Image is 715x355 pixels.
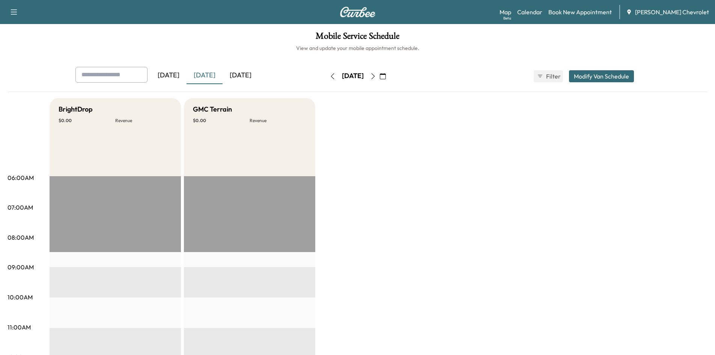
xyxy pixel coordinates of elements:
[534,70,563,82] button: Filter
[59,104,93,115] h5: BrightDrop
[223,67,259,84] div: [DATE]
[569,70,634,82] button: Modify Van Schedule
[151,67,187,84] div: [DATE]
[503,15,511,21] div: Beta
[8,203,33,212] p: 07:00AM
[635,8,709,17] span: [PERSON_NAME] Chevrolet
[8,233,34,242] p: 08:00AM
[193,104,232,115] h5: GMC Terrain
[8,44,707,52] h6: View and update your mobile appointment schedule.
[115,118,172,124] p: Revenue
[340,7,376,17] img: Curbee Logo
[8,293,33,302] p: 10:00AM
[187,67,223,84] div: [DATE]
[8,323,31,332] p: 11:00AM
[250,118,306,124] p: Revenue
[342,71,364,81] div: [DATE]
[8,263,34,272] p: 09:00AM
[8,173,34,182] p: 06:00AM
[546,72,560,81] span: Filter
[193,118,250,124] p: $ 0.00
[548,8,612,17] a: Book New Appointment
[8,32,707,44] h1: Mobile Service Schedule
[59,118,115,124] p: $ 0.00
[500,8,511,17] a: MapBeta
[517,8,542,17] a: Calendar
